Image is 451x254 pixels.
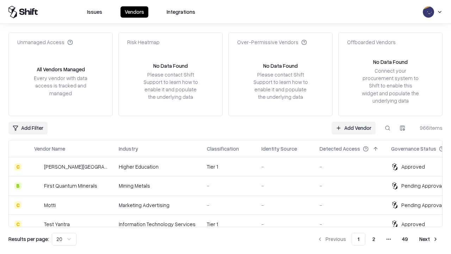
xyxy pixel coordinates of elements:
[401,163,425,170] div: Approved
[320,201,380,209] div: -
[121,6,148,18] button: Vendors
[332,122,376,134] a: Add Vendor
[261,182,308,189] div: -
[207,182,250,189] div: -
[401,182,443,189] div: Pending Approval
[34,220,41,228] img: Test Yantra
[8,235,49,243] p: Results per page:
[44,220,70,228] div: Test Yantra
[414,124,443,132] div: 966 items
[83,6,106,18] button: Issues
[119,145,138,152] div: Industry
[401,220,425,228] div: Approved
[313,233,443,246] nav: pagination
[14,220,21,228] div: C
[367,233,381,246] button: 2
[119,220,196,228] div: Information Technology Services
[207,201,250,209] div: -
[391,145,436,152] div: Governance Status
[127,38,160,46] div: Risk Heatmap
[207,145,239,152] div: Classification
[31,74,90,97] div: Every vendor with data access is tracked and managed
[261,145,297,152] div: Identity Source
[119,163,196,170] div: Higher Education
[207,163,250,170] div: Tier 1
[401,201,443,209] div: Pending Approval
[352,233,365,246] button: 1
[361,67,420,104] div: Connect your procurement system to Shift to enable this widget and populate the underlying data
[237,38,307,46] div: Over-Permissive Vendors
[263,62,298,69] div: No Data Found
[251,71,310,101] div: Please contact Shift Support to learn how to enable it and populate the underlying data
[119,182,196,189] div: Mining Metals
[17,38,73,46] div: Unmanaged Access
[153,62,188,69] div: No Data Found
[8,122,48,134] button: Add Filter
[14,201,21,208] div: C
[347,38,396,46] div: Offboarded Vendors
[44,182,97,189] div: First Quantum Minerals
[162,6,199,18] button: Integrations
[34,182,41,189] img: First Quantum Minerals
[34,163,41,170] img: Reichman University
[34,201,41,208] img: Motti
[320,163,380,170] div: -
[34,145,65,152] div: Vendor Name
[119,201,196,209] div: Marketing Advertising
[261,163,308,170] div: -
[320,145,360,152] div: Detected Access
[141,71,200,101] div: Please contact Shift Support to learn how to enable it and populate the underlying data
[261,201,308,209] div: -
[320,220,380,228] div: -
[44,201,56,209] div: Motti
[14,163,21,170] div: C
[207,220,250,228] div: Tier 1
[261,220,308,228] div: -
[373,58,408,66] div: No Data Found
[44,163,107,170] div: [PERSON_NAME][GEOGRAPHIC_DATA]
[415,233,443,246] button: Next
[396,233,414,246] button: 49
[14,182,21,189] div: B
[320,182,380,189] div: -
[37,66,85,73] div: All Vendors Managed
